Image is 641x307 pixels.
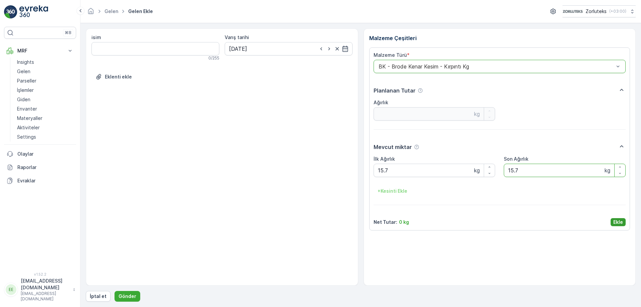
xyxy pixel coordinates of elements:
a: Raporlar [4,161,76,174]
p: Eklenti ekle [105,73,132,80]
a: Insights [14,57,76,67]
button: Dosya Yükle [91,71,136,82]
button: Ekle [611,218,626,226]
div: Yardım Araç İkonu [414,144,419,150]
p: Giden [17,96,30,103]
button: İptal et [86,291,111,302]
a: İşlemler [14,86,76,95]
label: Son Ağırlık [504,156,528,162]
button: MRF [4,44,76,57]
label: Ağırlık [374,100,388,105]
a: Olaylar [4,147,76,161]
p: İşlemler [17,87,34,94]
span: İlk Ağırlık : [6,121,29,126]
p: kg [474,166,480,174]
label: isim [91,34,101,40]
a: Settings [14,132,76,142]
a: Evraklar [4,174,76,187]
p: kg [474,110,480,118]
input: dd/mm/yyyy [225,42,353,55]
p: Malzeme Çeşitleri [369,34,630,42]
img: 6-1-9-3_wQBzyll.png [563,8,583,15]
div: Yardım Araç İkonu [418,88,423,93]
button: +Kesinti Ekle [374,186,411,196]
p: Olaylar [17,151,73,157]
p: Aktiviteler [17,124,40,131]
p: + Kesinti Ekle [378,188,407,194]
p: Raporlar [17,164,73,171]
button: EE[EMAIL_ADDRESS][DOMAIN_NAME][EMAIL_ADDRESS][DOMAIN_NAME] [4,278,76,302]
p: ( +03:00 ) [609,9,626,14]
p: 0 kg [399,219,409,225]
p: kg [605,166,610,174]
p: Planlanan Tutar [374,87,416,95]
p: Gönder [119,293,136,300]
button: Zorluteks(+03:00) [563,5,636,17]
a: Gelen [104,8,118,14]
a: Materyaller [14,114,76,123]
a: Parseller [14,76,76,86]
p: Gelen #6886 [302,6,337,14]
a: Giden [14,95,76,104]
button: Gönder [115,291,140,302]
a: Aktiviteler [14,123,76,132]
p: Envanter [17,106,37,112]
p: Evraklar [17,177,73,184]
p: MRF [17,47,63,54]
span: Gelen #6886 [22,110,52,115]
a: Gelen [14,67,76,76]
label: İlk Ağırlık [374,156,395,162]
a: Envanter [14,104,76,114]
span: Son Ağırlık : [6,154,33,159]
p: Parseller [17,78,36,84]
span: Name : [6,110,22,115]
p: [EMAIL_ADDRESS][DOMAIN_NAME] [21,278,69,291]
p: 0 / 255 [208,55,219,61]
p: Gelen [17,68,30,75]
p: Net Tutar : [374,219,397,225]
span: 13.65 kg [33,154,52,159]
span: Gelen ekle [127,8,154,15]
p: Settings [17,134,36,140]
a: Ana Sayfa [87,10,94,16]
span: Net Tutar : [6,143,31,148]
p: İptal et [90,293,106,300]
img: logo [4,5,17,19]
label: Varış tarihi [225,34,249,40]
span: Malzeme Türü : [6,132,42,137]
p: Zorluteks [586,8,607,15]
span: 13.65 kg [29,121,48,126]
p: Insights [17,59,34,65]
p: Mevcut miktar [374,143,412,151]
span: v 1.52.2 [4,272,76,276]
p: Materyaller [17,115,42,122]
span: KTT - Katlama Çıkışı - 0-50 cm Topbaşı Kg-TÜL PERDE [42,132,170,137]
span: 0 kg [31,143,41,148]
p: Ekle [613,219,623,225]
label: Malzeme Türü [374,52,407,58]
p: ⌘B [65,30,71,35]
p: [EMAIL_ADDRESS][DOMAIN_NAME] [21,291,69,302]
div: EE [6,284,16,295]
img: logo_light-DOdMpM7g.png [19,5,48,19]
